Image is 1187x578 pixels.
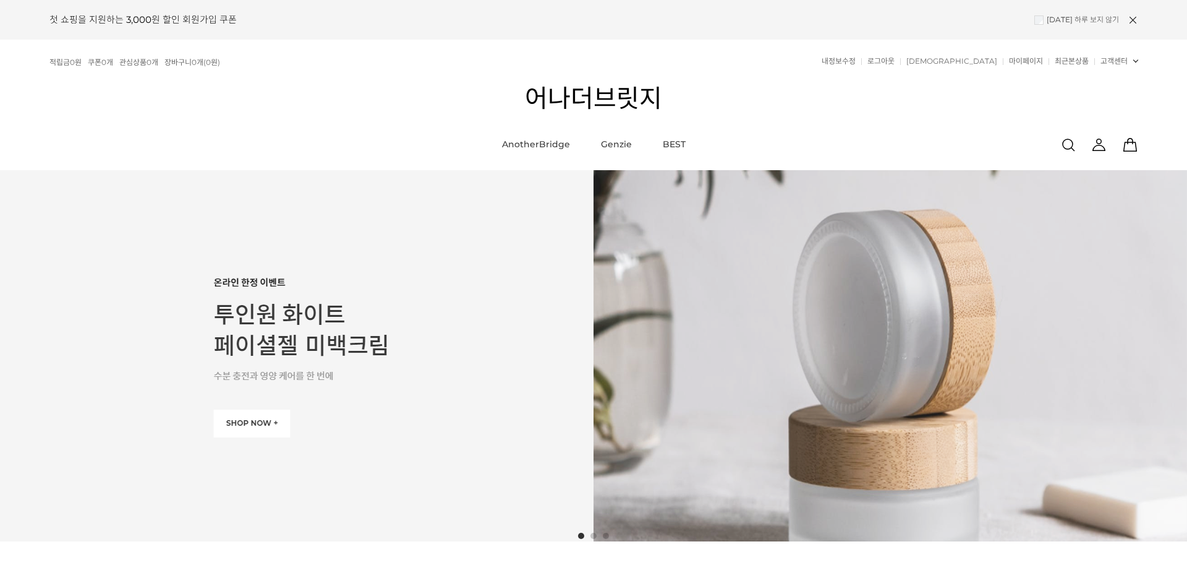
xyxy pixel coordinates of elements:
[88,58,113,67] a: 쿠폰0개
[663,120,686,170] a: BEST
[119,58,158,67] a: 관심상품0개
[603,533,609,539] a: 3
[203,58,220,67] span: ( )
[590,533,597,539] a: 2
[815,58,856,65] a: 내정보수정
[49,58,82,67] a: 적립금0원
[164,58,220,67] a: 장바구니0개(0원)
[1126,13,1139,26] i: 닫기
[1047,16,1119,24] label: [DATE] 하루 보지 않기
[578,533,584,539] a: 1
[525,86,662,111] a: 어나더브릿지
[861,58,895,65] a: 로그아웃
[1094,58,1138,65] a: 고객센터
[1049,58,1089,65] a: 최근본상품
[49,14,237,25] a: 첫 쇼핑을 지원하는 3,000원 할인 회원가입 쿠폰
[70,58,82,67] span: 0원
[147,58,158,67] span: 0개
[192,58,203,67] span: 0개
[206,58,218,67] span: 0원
[101,58,113,67] span: 0개
[502,120,570,170] a: AnotherBridge
[1003,58,1043,65] a: 마이페이지
[900,58,997,65] a: [DEMOGRAPHIC_DATA]
[601,120,632,170] a: Genzie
